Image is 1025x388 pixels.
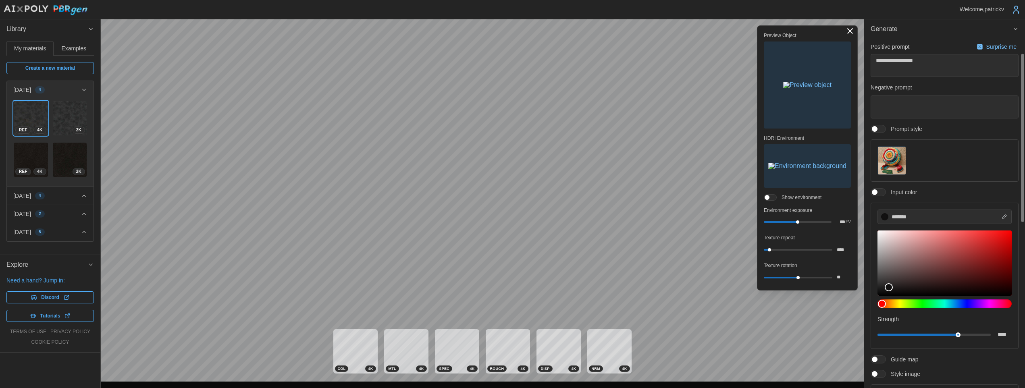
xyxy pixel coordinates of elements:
span: 4 K [37,168,42,175]
button: [DATE]5 [7,223,94,241]
span: ROUGH [490,366,504,371]
span: Input color [886,188,917,196]
button: Prompt style [877,146,906,175]
a: lMsgKgowcsvztcjLImo42K [52,142,87,177]
span: Show environment [777,194,821,201]
span: DISP [541,366,550,371]
a: Create a new material [6,62,94,74]
span: 2 K [76,127,81,133]
span: Generate [871,19,1013,39]
p: Environment exposure [764,207,851,214]
span: 5 [39,229,41,235]
p: Strength [877,315,1012,323]
p: [DATE] [13,228,31,236]
span: 4 K [622,366,627,371]
span: Guide map [886,355,918,363]
p: [DATE] [13,192,31,200]
button: [DATE]4 [7,187,94,205]
span: 2 [39,211,41,217]
p: Positive prompt [871,43,909,51]
span: 4 K [419,366,424,371]
span: SPEC [439,366,450,371]
img: Environment background [768,163,846,169]
button: [DATE]2 [7,205,94,223]
a: MJyM485YL8mhJXi4b4mb2K [52,101,87,136]
a: terms of use [10,328,46,335]
img: RqR7uogfKKxkIDhA6fAW [14,143,48,177]
img: AIxPoly PBRgen [3,5,88,16]
a: dwABCWsTBWjhXGij2Ad64KREF [13,101,48,136]
button: Environment background [764,144,851,188]
span: MTL [389,366,396,371]
p: EV [846,220,851,224]
button: [DATE]4 [7,81,94,99]
span: Examples [62,46,86,51]
p: Surprise me [986,43,1018,51]
a: Discord [6,291,94,303]
button: Preview object [764,41,851,129]
a: Tutorials [6,310,94,322]
p: Texture repeat [764,234,851,241]
span: Explore [6,255,88,275]
span: 4 K [470,366,474,371]
p: Texture rotation [764,262,851,269]
p: [DATE] [13,86,31,94]
span: Prompt style [886,125,922,133]
a: RqR7uogfKKxkIDhA6fAW4KREF [13,142,48,177]
span: Create a new material [25,62,75,74]
span: 4 K [571,366,576,371]
div: [DATE]4 [7,99,94,187]
span: 4 K [37,127,42,133]
p: Need a hand? Jump in: [6,276,94,284]
p: HDRI Environment [764,135,851,142]
p: Negative prompt [871,83,1019,91]
span: Style image [886,370,920,378]
span: REF [19,127,27,133]
span: NRM [592,366,600,371]
span: 2 K [76,168,81,175]
p: Preview Object [764,32,851,39]
p: Welcome, patrickv [960,5,1004,13]
button: Toggle viewport controls [844,25,856,37]
img: Prompt style [878,147,906,174]
span: 4 K [368,366,373,371]
p: [DATE] [13,210,31,218]
img: MJyM485YL8mhJXi4b4mb [53,101,87,135]
img: Preview object [783,82,832,88]
span: REF [19,168,27,175]
a: cookie policy [31,339,69,346]
button: Generate [864,19,1025,39]
span: Discord [41,292,59,303]
span: Tutorials [40,310,60,322]
a: privacy policy [50,328,90,335]
span: 4 [39,193,41,199]
span: 4 K [520,366,525,371]
button: Surprise me [975,41,1019,52]
img: dwABCWsTBWjhXGij2Ad6 [14,101,48,135]
span: My materials [14,46,46,51]
span: 4 [39,87,41,93]
img: lMsgKgowcsvztcjLImo4 [53,143,87,177]
span: Library [6,19,88,39]
span: COL [338,366,346,371]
